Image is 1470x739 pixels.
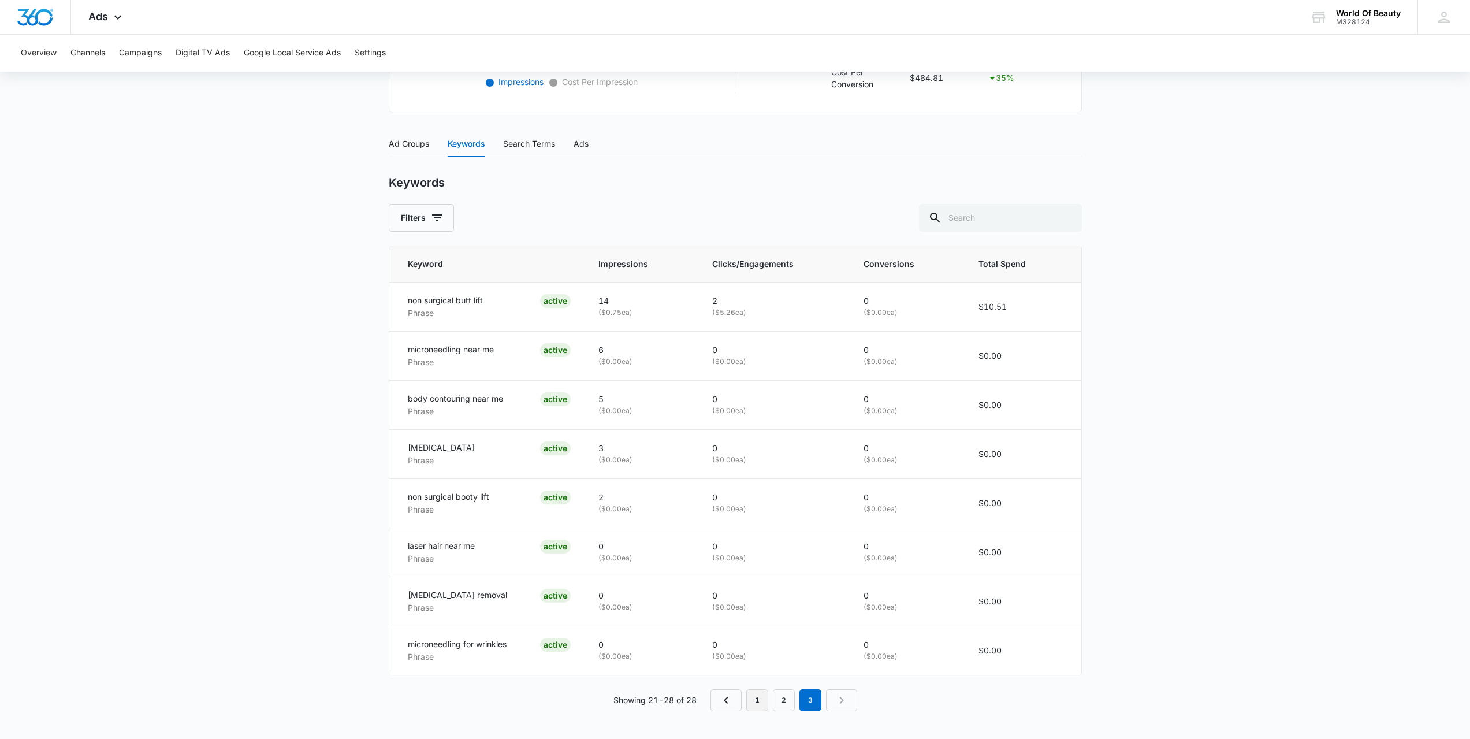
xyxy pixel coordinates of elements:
p: ( $0.00 ea) [598,356,684,367]
p: Phrase [408,454,475,467]
p: Showing 21-28 of 28 [613,694,697,707]
td: Cost Per Conversion [828,63,907,93]
div: Keywords [448,138,485,150]
p: 0 [864,295,951,307]
div: ACTIVE [540,392,571,406]
span: Keyword [408,258,554,270]
p: 0 [712,393,836,406]
p: body contouring near me [408,392,503,405]
p: Phrase [408,651,507,663]
span: Clicks/Engagements [712,258,820,270]
span: Total Spend [978,258,1045,270]
p: laser hair near me [408,540,475,552]
p: 0 [712,540,836,553]
p: ( $0.00 ea) [864,651,951,662]
nav: Pagination [710,689,857,711]
span: Conversions [864,258,934,270]
p: ( $0.00 ea) [864,553,951,564]
p: Phrase [408,307,483,320]
div: ACTIVE [540,294,571,308]
p: 0 [712,442,836,455]
td: $484.81 [907,63,985,93]
button: Settings [355,35,386,72]
p: Phrase [408,356,494,369]
p: 14 [598,295,684,307]
p: ( $0.00 ea) [712,553,836,564]
p: ( $0.00 ea) [598,455,684,466]
p: ( $0.00 ea) [864,307,951,318]
p: ( $0.00 ea) [712,406,836,417]
p: ( $0.00 ea) [598,504,684,515]
h2: Keywords [389,176,445,190]
div: 35 % [988,71,1060,85]
p: microneedling for wrinkles [408,638,507,651]
p: 6 [598,344,684,356]
p: 2 [712,295,836,307]
em: 3 [799,689,821,711]
button: Google Local Service Ads [244,35,341,72]
a: Previous Page [710,689,742,711]
div: ACTIVE [540,589,571,603]
p: Phrase [408,405,503,418]
p: Phrase [408,552,475,565]
p: 0 [864,638,951,651]
p: 3 [598,442,684,455]
p: ( $0.00 ea) [864,504,951,515]
td: $0.00 [965,478,1081,528]
p: 0 [864,442,951,455]
div: Ads [574,138,589,150]
p: 0 [712,344,836,356]
p: ( $0.00 ea) [598,651,684,662]
button: Digital TV Ads [176,35,230,72]
span: Ads [88,10,108,23]
p: ( $0.00 ea) [712,602,836,613]
p: non surgical booty lift [408,491,489,503]
p: 0 [598,540,684,553]
p: ( $0.00 ea) [712,356,836,367]
td: $10.51 [965,282,1081,331]
div: account name [1336,9,1401,18]
p: ( $0.00 ea) [864,455,951,466]
td: $0.00 [965,528,1081,577]
p: microneedling near me [408,343,494,356]
button: Channels [70,35,105,72]
span: Impressions [496,77,544,87]
p: 0 [598,638,684,651]
p: Phrase [408,503,489,516]
p: 2 [598,491,684,504]
p: non surgical butt lift [408,294,483,307]
p: ( $0.00 ea) [712,651,836,662]
input: Search [919,204,1082,232]
span: Impressions [598,258,667,270]
div: ACTIVE [540,638,571,652]
td: $0.00 [965,626,1081,675]
p: 0 [864,491,951,504]
p: ( $5.26 ea) [712,307,836,318]
td: $0.00 [965,331,1081,380]
p: 0 [864,589,951,602]
div: ACTIVE [540,343,571,357]
div: ACTIVE [540,441,571,455]
p: [MEDICAL_DATA] [408,441,475,454]
p: ( $0.00 ea) [864,356,951,367]
a: Page 1 [746,689,768,711]
p: 0 [598,589,684,602]
button: Overview [21,35,57,72]
td: $0.00 [965,577,1081,626]
button: Filters [389,204,454,232]
p: ( $0.00 ea) [598,602,684,613]
div: ACTIVE [540,491,571,504]
button: Campaigns [119,35,162,72]
div: Ad Groups [389,138,429,150]
p: ( $0.00 ea) [864,406,951,417]
p: ( $0.00 ea) [712,504,836,515]
p: 0 [712,638,836,651]
p: ( $0.75 ea) [598,307,684,318]
p: 0 [712,491,836,504]
td: $0.00 [965,429,1081,478]
span: Cost Per Impression [560,77,638,87]
div: Search Terms [503,138,555,150]
div: ACTIVE [540,540,571,554]
p: ( $0.00 ea) [712,455,836,466]
p: 0 [864,393,951,406]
